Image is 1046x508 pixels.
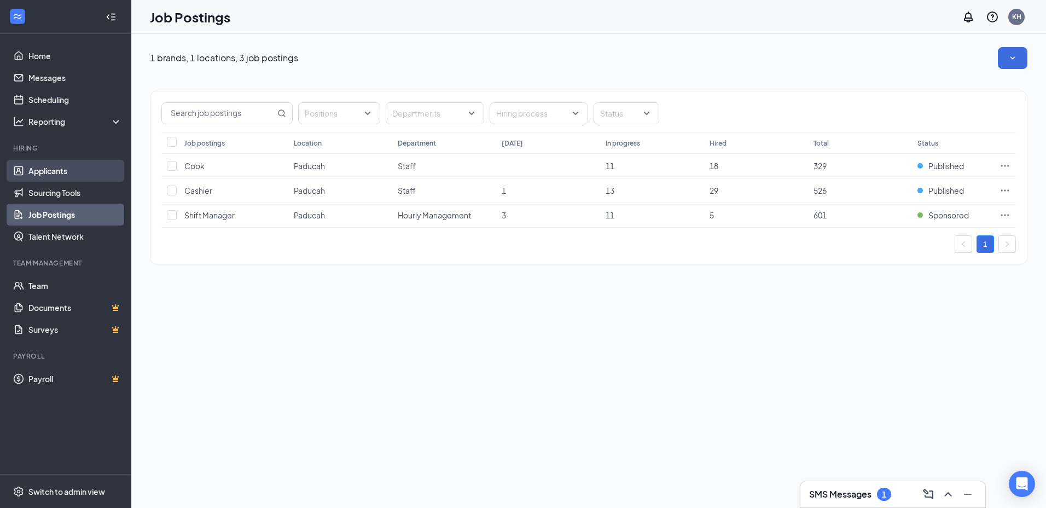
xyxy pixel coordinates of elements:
[496,132,600,154] th: [DATE]
[28,297,122,319] a: DocumentsCrown
[502,186,506,195] span: 1
[277,109,286,118] svg: MagnifyingGlass
[939,486,957,503] button: ChevronUp
[12,11,23,22] svg: WorkstreamLogo
[392,178,496,203] td: Staff
[294,138,322,148] div: Location
[398,138,436,148] div: Department
[184,138,225,148] div: Job postings
[606,161,614,171] span: 11
[392,203,496,228] td: Hourly Management
[294,161,325,171] span: Paducah
[13,351,120,361] div: Payroll
[813,161,827,171] span: 329
[928,160,964,171] span: Published
[999,210,1010,221] svg: Ellipses
[809,488,871,500] h3: SMS Messages
[28,67,122,89] a: Messages
[184,186,212,195] span: Cashier
[998,235,1016,253] li: Next Page
[288,178,392,203] td: Paducah
[606,210,614,220] span: 11
[999,160,1010,171] svg: Ellipses
[28,275,122,297] a: Team
[912,132,994,154] th: Status
[28,116,123,127] div: Reporting
[184,161,205,171] span: Cook
[942,488,955,501] svg: ChevronUp
[13,258,120,268] div: Team Management
[999,185,1010,196] svg: Ellipses
[28,486,105,497] div: Switch to admin view
[1012,12,1021,21] div: KH
[28,89,122,111] a: Scheduling
[808,132,912,154] th: Total
[28,226,122,247] a: Talent Network
[955,235,972,253] button: left
[502,210,506,220] span: 3
[398,186,416,195] span: Staff
[294,186,325,195] span: Paducah
[28,182,122,204] a: Sourcing Tools
[710,210,714,220] span: 5
[288,203,392,228] td: Paducah
[28,160,122,182] a: Applicants
[28,45,122,67] a: Home
[986,10,999,24] svg: QuestionInfo
[977,236,993,252] a: 1
[106,11,117,22] svg: Collapse
[28,204,122,226] a: Job Postings
[977,235,994,253] li: 1
[398,161,416,171] span: Staff
[998,47,1027,69] button: SmallChevronDown
[928,210,969,221] span: Sponsored
[962,10,975,24] svg: Notifications
[288,154,392,178] td: Paducah
[150,52,298,64] p: 1 brands, 1 locations, 3 job postings
[960,241,967,247] span: left
[1007,53,1018,63] svg: SmallChevronDown
[13,486,24,497] svg: Settings
[28,319,122,340] a: SurveysCrown
[184,210,235,220] span: Shift Manager
[13,143,120,153] div: Hiring
[398,210,471,220] span: Hourly Management
[710,161,718,171] span: 18
[998,235,1016,253] button: right
[928,185,964,196] span: Published
[606,186,614,195] span: 13
[959,486,977,503] button: Minimize
[882,490,886,499] div: 1
[813,210,827,220] span: 601
[704,132,808,154] th: Hired
[1009,471,1035,497] div: Open Intercom Messenger
[13,116,24,127] svg: Analysis
[955,235,972,253] li: Previous Page
[961,488,974,501] svg: Minimize
[1004,241,1010,247] span: right
[710,186,718,195] span: 29
[294,210,325,220] span: Paducah
[392,154,496,178] td: Staff
[162,103,275,124] input: Search job postings
[920,486,937,503] button: ComposeMessage
[600,132,704,154] th: In progress
[813,186,827,195] span: 526
[28,368,122,390] a: PayrollCrown
[922,488,935,501] svg: ComposeMessage
[150,8,230,26] h1: Job Postings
